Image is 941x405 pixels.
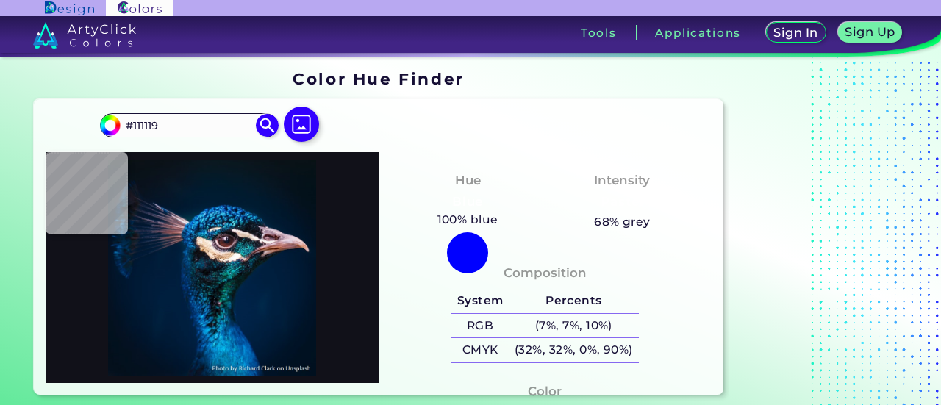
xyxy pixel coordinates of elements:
h3: Tools [581,27,617,38]
h5: Percents [509,289,638,313]
h5: 100% blue [432,210,504,229]
h3: Applications [655,27,741,38]
h5: Sign Up [848,26,893,37]
a: Sign In [769,24,823,42]
img: logo_artyclick_colors_white.svg [33,22,137,49]
h5: RGB [451,314,509,338]
h4: Intensity [594,170,650,191]
h5: (32%, 32%, 0%, 90%) [509,338,638,362]
h4: Color [528,381,562,402]
img: icon search [256,114,278,136]
h4: Hue [455,170,481,191]
h5: System [451,289,509,313]
h1: Color Hue Finder [293,68,464,90]
h5: 68% grey [594,212,651,232]
h3: Pastel [595,193,650,211]
h5: (7%, 7%, 10%) [509,314,638,338]
img: ArtyClick Design logo [45,1,94,15]
h5: CMYK [451,338,509,362]
img: img_pavlin.jpg [53,160,371,376]
h4: Composition [504,262,587,284]
input: type color.. [121,115,257,135]
img: icon picture [284,107,319,142]
h5: Sign In [776,27,815,38]
a: Sign Up [841,24,899,42]
h3: Blue [446,193,490,211]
